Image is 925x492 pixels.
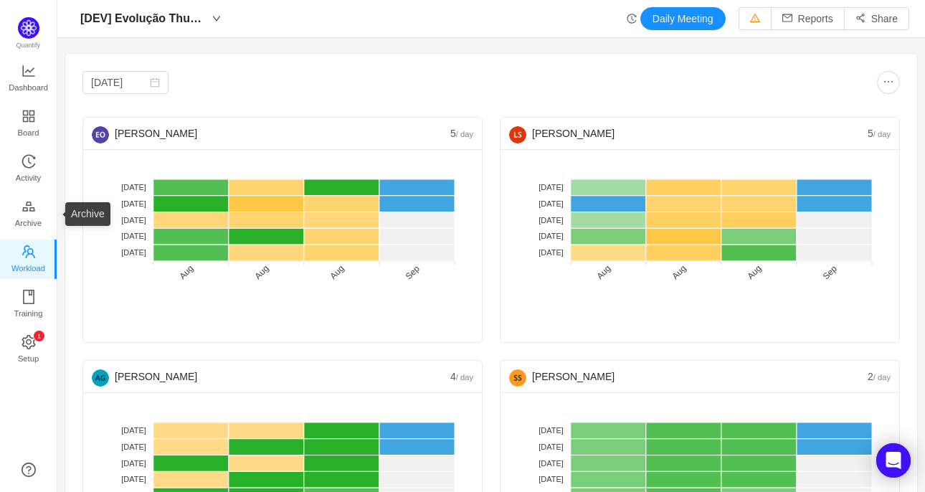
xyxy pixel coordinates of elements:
[456,130,473,138] small: / day
[821,263,839,281] tspan: Sep
[539,426,564,435] tspan: [DATE]
[252,263,270,281] tspan: Aug
[15,209,42,237] span: Archive
[121,183,146,191] tspan: [DATE]
[34,331,44,341] sup: 1
[37,331,40,341] p: 1
[539,216,564,224] tspan: [DATE]
[594,263,612,281] tspan: Aug
[22,110,36,138] a: Board
[22,245,36,259] i: icon: team
[509,118,868,149] div: [PERSON_NAME]
[509,361,868,392] div: [PERSON_NAME]
[509,369,526,387] img: d37c18a885f67d2f87a0ae95e0330c10
[22,290,36,304] i: icon: book
[539,475,564,483] tspan: [DATE]
[22,109,36,123] i: icon: appstore
[22,200,36,229] a: Archive
[177,263,195,281] tspan: Aug
[121,443,146,451] tspan: [DATE]
[876,443,911,478] div: Open Intercom Messenger
[18,17,39,39] img: Quantify
[80,7,208,30] span: [DEV] Evolução Thunders #1
[22,335,36,349] i: icon: setting
[868,371,891,382] span: 2
[121,232,146,240] tspan: [DATE]
[92,369,109,387] img: 137bf54d36c3bca65db05a5fbcda84f6
[539,248,564,257] tspan: [DATE]
[22,336,36,364] a: icon: settingSetup
[14,299,42,328] span: Training
[450,371,473,382] span: 4
[873,130,891,138] small: / day
[22,64,36,78] i: icon: line-chart
[456,373,473,382] small: / day
[670,263,688,281] tspan: Aug
[11,254,45,283] span: Workload
[22,155,36,184] a: Activity
[121,248,146,257] tspan: [DATE]
[22,463,36,477] a: icon: question-circle
[22,154,36,169] i: icon: history
[16,164,41,192] span: Activity
[92,361,450,392] div: [PERSON_NAME]
[121,216,146,224] tspan: [DATE]
[404,263,422,281] tspan: Sep
[22,290,36,319] a: Training
[22,65,36,93] a: Dashboard
[746,263,764,281] tspan: Aug
[539,199,564,208] tspan: [DATE]
[121,475,146,483] tspan: [DATE]
[739,7,772,30] button: icon: warning
[509,126,526,143] img: LS-1.png
[16,42,41,49] span: Quantify
[212,14,221,23] i: icon: down
[844,7,909,30] button: icon: share-altShare
[18,118,39,147] span: Board
[450,128,473,139] span: 5
[92,126,109,143] img: EO-2.png
[121,459,146,468] tspan: [DATE]
[22,245,36,274] a: Workload
[22,199,36,214] i: icon: gold
[539,232,564,240] tspan: [DATE]
[868,128,891,139] span: 5
[640,7,726,30] button: Daily Meeting
[121,426,146,435] tspan: [DATE]
[328,263,346,281] tspan: Aug
[771,7,845,30] button: icon: mailReports
[539,443,564,451] tspan: [DATE]
[627,14,637,24] i: icon: history
[877,71,900,94] button: icon: ellipsis
[539,183,564,191] tspan: [DATE]
[539,459,564,468] tspan: [DATE]
[150,77,160,87] i: icon: calendar
[82,71,169,94] input: Select date
[873,373,891,382] small: / day
[9,73,48,102] span: Dashboard
[121,199,146,208] tspan: [DATE]
[92,118,450,149] div: [PERSON_NAME]
[18,344,39,373] span: Setup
